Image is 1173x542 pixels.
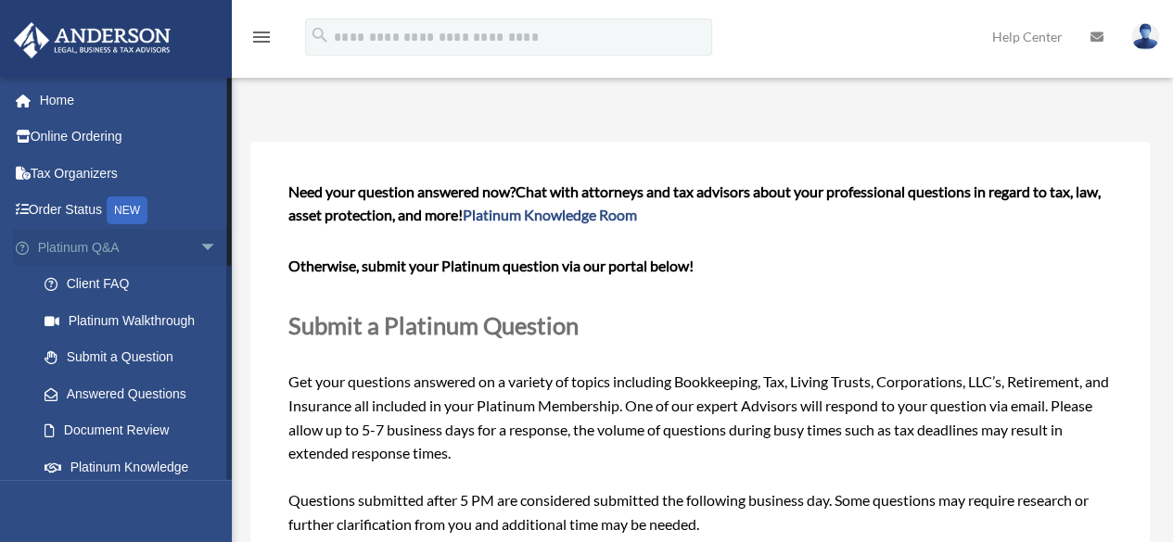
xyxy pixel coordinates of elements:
a: Platinum Knowledge Room [26,448,246,508]
a: menu [250,32,273,48]
span: Submit a Platinum Question [288,311,579,339]
span: Chat with attorneys and tax advisors about your professional questions in regard to tax, law, ass... [288,183,1101,224]
b: Otherwise, submit your Platinum question via our portal below! [288,257,694,274]
a: Platinum Q&Aarrow_drop_down [13,229,246,266]
a: Submit a Question [26,339,236,376]
i: search [310,25,330,45]
a: Platinum Knowledge Room [463,206,637,223]
span: Get your questions answered on a variety of topics including Bookkeeping, Tax, Living Trusts, Cor... [288,183,1112,533]
a: Tax Organizers [13,155,246,192]
a: Platinum Walkthrough [26,302,246,339]
a: Document Review [26,412,246,449]
a: Client FAQ [26,266,246,303]
a: Home [13,82,246,119]
a: Answered Questions [26,375,246,412]
a: Online Ordering [13,119,246,156]
img: Anderson Advisors Platinum Portal [8,22,176,58]
span: Need your question answered now? [288,183,516,200]
i: menu [250,26,273,48]
a: Order StatusNEW [13,192,246,230]
div: NEW [107,196,147,224]
img: User Pic [1131,23,1159,50]
span: arrow_drop_down [199,229,236,267]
